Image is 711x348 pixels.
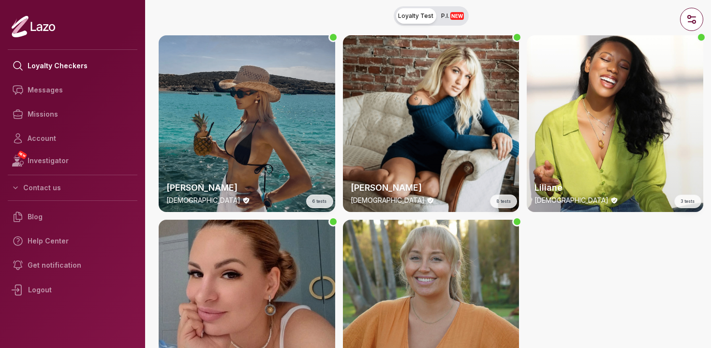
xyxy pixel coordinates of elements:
span: P.I. [441,12,464,20]
a: NEWInvestigator [8,151,137,171]
a: Get notification [8,253,137,277]
div: Logout [8,277,137,303]
a: Messages [8,78,137,102]
h2: [PERSON_NAME] [166,181,327,195]
img: checker [527,35,703,212]
span: 6 tests [312,198,326,205]
h2: [PERSON_NAME] [351,181,512,195]
a: Blog [8,205,137,229]
p: [DEMOGRAPHIC_DATA] [166,196,240,205]
span: Loyalty Test [398,12,433,20]
a: Loyalty Checkers [8,54,137,78]
span: NEW [450,12,464,20]
span: 3 tests [681,198,695,205]
a: Account [8,126,137,151]
a: Missions [8,102,137,126]
img: checker [343,35,519,212]
a: thumbchecker[PERSON_NAME][DEMOGRAPHIC_DATA]8 tests [343,35,519,212]
button: Contact us [8,179,137,197]
p: [DEMOGRAPHIC_DATA] [351,196,425,205]
p: [DEMOGRAPHIC_DATA] [534,196,608,205]
h2: Liliane [534,181,696,195]
a: thumbcheckerLiliane[DEMOGRAPHIC_DATA]3 tests [527,35,703,212]
span: NEW [17,150,28,160]
a: Help Center [8,229,137,253]
img: checker [159,35,335,212]
span: 8 tests [497,198,511,205]
a: thumbchecker[PERSON_NAME][DEMOGRAPHIC_DATA]6 tests [159,35,335,212]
